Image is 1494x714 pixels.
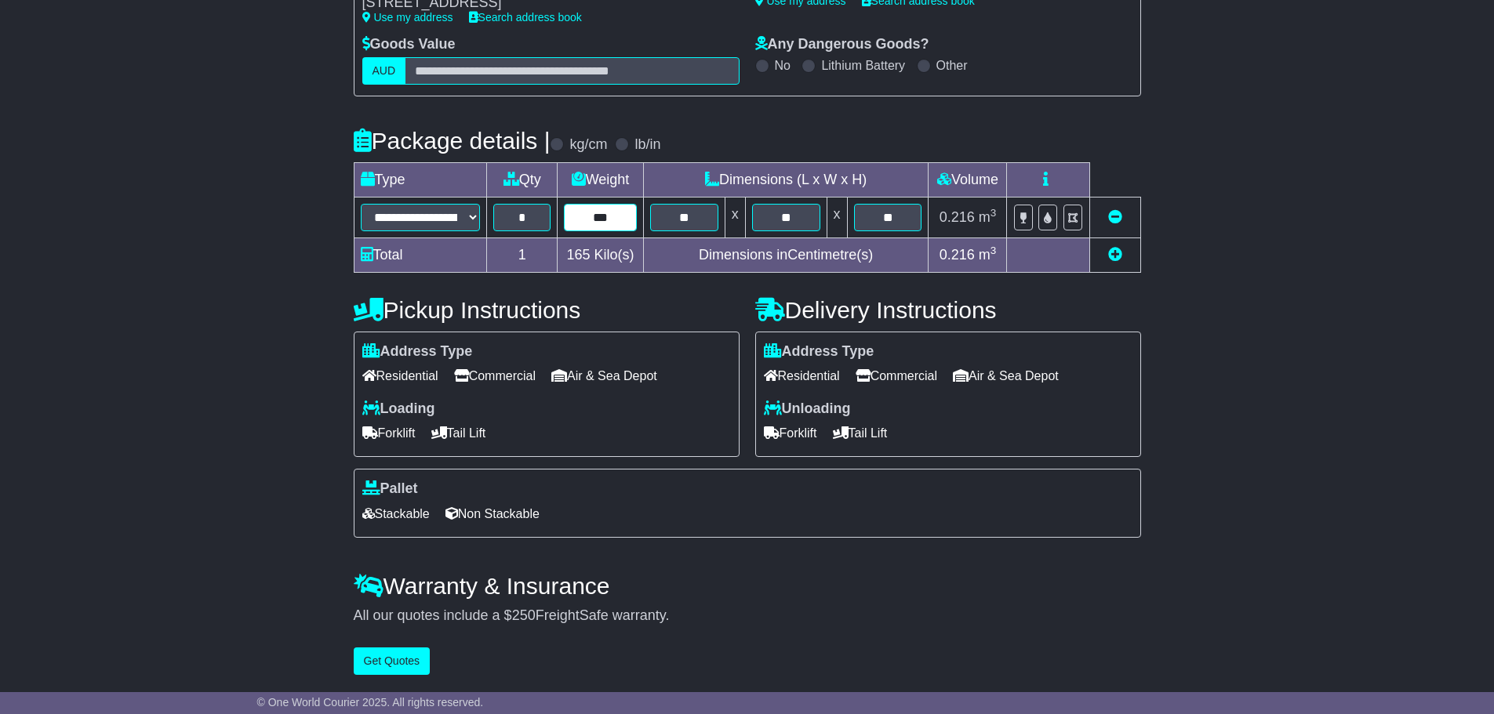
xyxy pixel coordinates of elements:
span: Stackable [362,502,430,526]
span: Forklift [764,421,817,445]
span: Residential [362,364,438,388]
label: Goods Value [362,36,456,53]
label: Unloading [764,400,851,418]
h4: Delivery Instructions [755,297,1141,323]
span: 0.216 [940,247,975,263]
a: Use my address [362,11,453,24]
span: m [979,209,997,225]
label: Loading [362,400,435,418]
span: Commercial [454,364,536,388]
label: No [775,58,791,73]
td: Total [354,237,487,272]
a: Add new item [1108,247,1122,263]
span: 165 [566,247,590,263]
td: Dimensions in Centimetre(s) [643,237,929,272]
label: AUD [362,57,406,85]
label: Address Type [362,343,473,361]
span: Air & Sea Depot [953,364,1059,388]
h4: Warranty & Insurance [354,573,1141,599]
label: lb/in [634,136,660,154]
span: Non Stackable [445,502,540,526]
td: Weight [558,162,644,197]
sup: 3 [991,207,997,219]
td: Volume [929,162,1007,197]
span: Tail Lift [833,421,888,445]
span: Forklift [362,421,416,445]
span: Tail Lift [431,421,486,445]
sup: 3 [991,245,997,256]
td: Dimensions (L x W x H) [643,162,929,197]
td: Type [354,162,487,197]
td: Kilo(s) [558,237,644,272]
label: Lithium Battery [821,58,905,73]
a: Search address book [469,11,582,24]
td: x [827,197,847,237]
div: All our quotes include a $ FreightSafe warranty. [354,607,1141,625]
label: Other [936,58,968,73]
span: Commercial [856,364,937,388]
label: Pallet [362,480,418,498]
td: 1 [487,237,558,272]
h4: Pickup Instructions [354,297,740,323]
label: Any Dangerous Goods? [755,36,929,53]
span: m [979,247,997,263]
span: Residential [764,364,840,388]
label: Address Type [764,343,874,361]
label: kg/cm [569,136,607,154]
td: x [725,197,745,237]
button: Get Quotes [354,647,431,675]
span: 0.216 [940,209,975,225]
td: Qty [487,162,558,197]
a: Remove this item [1108,209,1122,225]
h4: Package details | [354,128,551,154]
span: 250 [512,607,536,623]
span: © One World Courier 2025. All rights reserved. [257,696,484,709]
span: Air & Sea Depot [551,364,657,388]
